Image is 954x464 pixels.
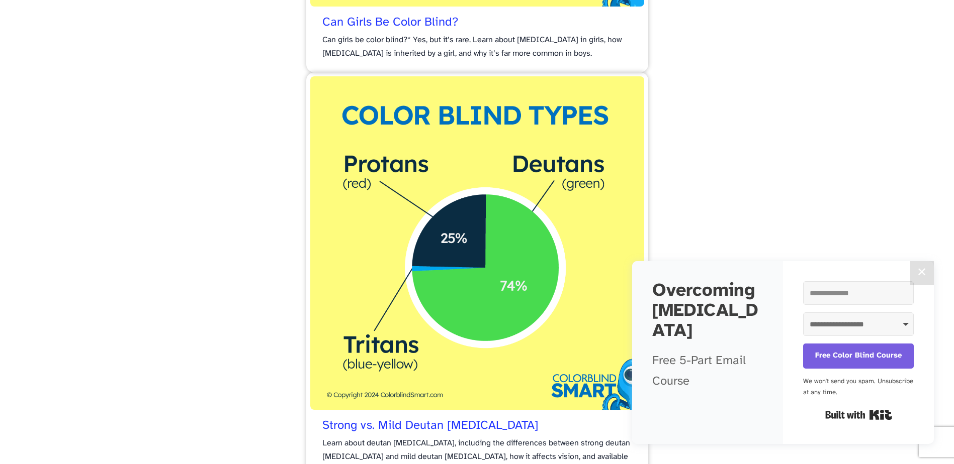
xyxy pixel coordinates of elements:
a: Built with Kit [825,406,892,424]
button: Free Color Blind Course [803,343,914,369]
button: Close [910,261,934,285]
span: Can Girls Be Color Blind? [322,16,458,30]
p: Free 5-Part Email Course [652,351,763,392]
img: Strong vs. Mild Deutan Color Blindness [310,76,644,410]
span: Strong vs. Mild Deutan [MEDICAL_DATA] [322,419,539,433]
input: Email Address [803,281,914,305]
a: Strong vs. Mild Deutan [MEDICAL_DATA] [310,76,644,431]
h2: Overcoming [MEDICAL_DATA] [652,281,763,341]
div: We won't send you spam. Unsubscribe at any time. [803,376,914,398]
p: Can girls be color blind?* Yes, but it’s rare. Learn about [MEDICAL_DATA] in girls, how [MEDICAL_... [322,33,632,60]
